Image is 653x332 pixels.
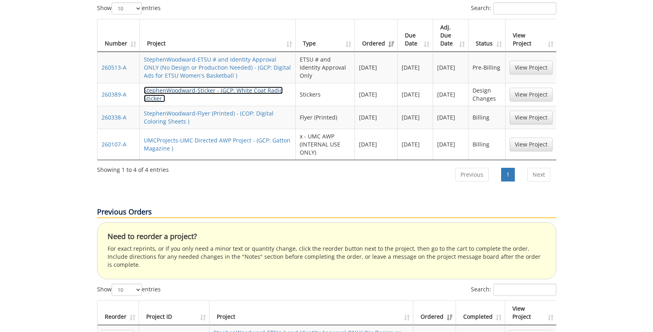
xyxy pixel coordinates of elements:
[102,140,126,148] a: 260107-A
[501,168,515,181] a: 1
[510,88,553,101] a: View Project
[97,207,556,218] p: Previous Orders
[112,2,142,14] select: Showentries
[398,52,433,83] td: [DATE]
[469,106,505,129] td: Billing
[469,19,505,52] th: Status: activate to sort column ascending
[433,52,469,83] td: [DATE]
[398,19,433,52] th: Due Date: activate to sort column ascending
[471,2,556,14] label: Search:
[108,245,546,269] p: For exact reprints, or if you only need a minor text or quantity change, click the reorder button...
[144,56,291,79] a: StephenWoodward-ETSU # and Identity Approval ONLY (No Design or Production Needed) - (GCP: Digita...
[112,284,142,296] select: Showentries
[355,129,398,160] td: [DATE]
[433,129,469,160] td: [DATE]
[102,113,126,121] a: 260338-A
[493,2,556,14] input: Search:
[510,138,553,151] a: View Project
[493,284,556,296] input: Search:
[355,52,398,83] td: [DATE]
[433,83,469,106] td: [DATE]
[296,19,355,52] th: Type: activate to sort column ascending
[102,64,126,71] a: 260513-A
[527,168,550,181] a: Next
[398,106,433,129] td: [DATE]
[296,106,355,129] td: Flyer (Printed)
[413,301,456,325] th: Ordered: activate to sort column ascending
[296,83,355,106] td: Stickers
[469,52,505,83] td: Pre-Billing
[296,52,355,83] td: ETSU # and Identity Approval Only
[140,19,296,52] th: Project: activate to sort column ascending
[97,301,139,325] th: Reorder: activate to sort column ascending
[97,19,140,52] th: Number: activate to sort column ascending
[97,163,169,174] div: Showing 1 to 4 of 4 entries
[97,284,161,296] label: Show entries
[355,19,398,52] th: Ordered: activate to sort column ascending
[398,129,433,160] td: [DATE]
[355,106,398,129] td: [DATE]
[510,111,553,124] a: View Project
[108,233,546,241] h4: Need to reorder a project?
[296,129,355,160] td: x - UMC AWP (INTERNAL USE ONLY)
[97,2,161,14] label: Show entries
[456,301,505,325] th: Completed: activate to sort column ascending
[355,83,398,106] td: [DATE]
[139,301,209,325] th: Project ID: activate to sort column ascending
[506,19,557,52] th: View Project: activate to sort column ascending
[433,19,469,52] th: Adj. Due Date: activate to sort column ascending
[144,109,274,125] a: StephenWoodward-Flyer (Printed) - (COP: Digital Coloring Sheets )
[433,106,469,129] td: [DATE]
[144,136,290,152] a: UMCProjects-UMC Directed AWP Project - (GCP: Gatton Magazine )
[471,284,556,296] label: Search:
[505,301,556,325] th: View Project: activate to sort column ascending
[469,83,505,106] td: Design Changes
[398,83,433,106] td: [DATE]
[102,91,126,98] a: 260389-A
[209,301,414,325] th: Project: activate to sort column ascending
[469,129,505,160] td: Billing
[510,61,553,74] a: View Project
[144,87,283,102] a: StephenWoodward-Sticker - (GCP: White Coat Radio Sticker )
[455,168,489,181] a: Previous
